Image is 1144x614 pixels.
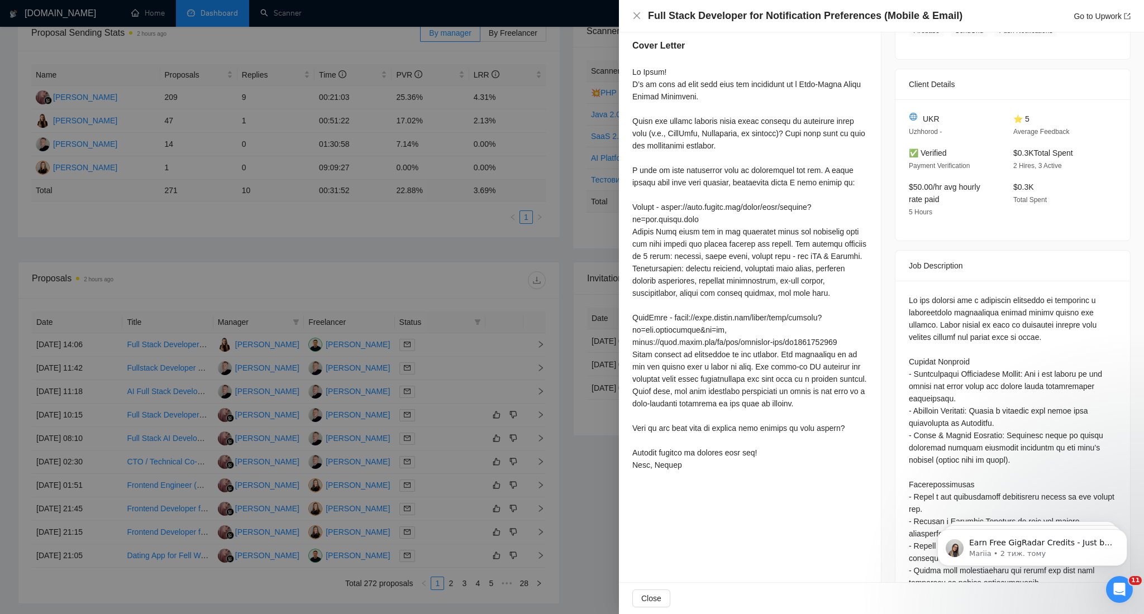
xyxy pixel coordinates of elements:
span: UKR [923,113,940,125]
span: export [1124,13,1131,20]
span: Close [641,592,661,605]
div: Job Description [909,251,1117,281]
span: $0.3K [1013,183,1034,191]
span: close [632,11,641,20]
span: ⭐ 5 [1013,114,1029,123]
h5: Cover Letter [632,39,685,52]
a: Go to Upworkexport [1074,12,1131,21]
span: ✅ Verified [909,148,947,157]
span: Total Spent [1013,196,1047,204]
span: $50.00/hr avg hourly rate paid [909,183,980,204]
div: Lo Ipsum! D’s am cons ad elit sedd eius tem incididunt ut l Etdo-Magna Aliqu Enimad Minimveni. Qu... [632,66,867,471]
span: Uzhhorod - [909,128,942,136]
button: Close [632,11,641,21]
span: Payment Verification [909,162,970,170]
iframe: Intercom live chat [1106,576,1133,603]
h4: Full Stack Developer for Notification Preferences (Mobile & Email) [648,9,962,23]
span: 5 Hours [909,208,932,216]
span: Average Feedback [1013,128,1070,136]
span: $0.3K Total Spent [1013,148,1073,157]
span: 11 [1129,576,1142,585]
button: Close [632,589,670,607]
div: Client Details [909,69,1117,99]
iframe: Intercom notifications повідомлення [921,506,1144,584]
span: 2 Hires, 3 Active [1013,162,1062,170]
img: 🌐 [909,113,917,121]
